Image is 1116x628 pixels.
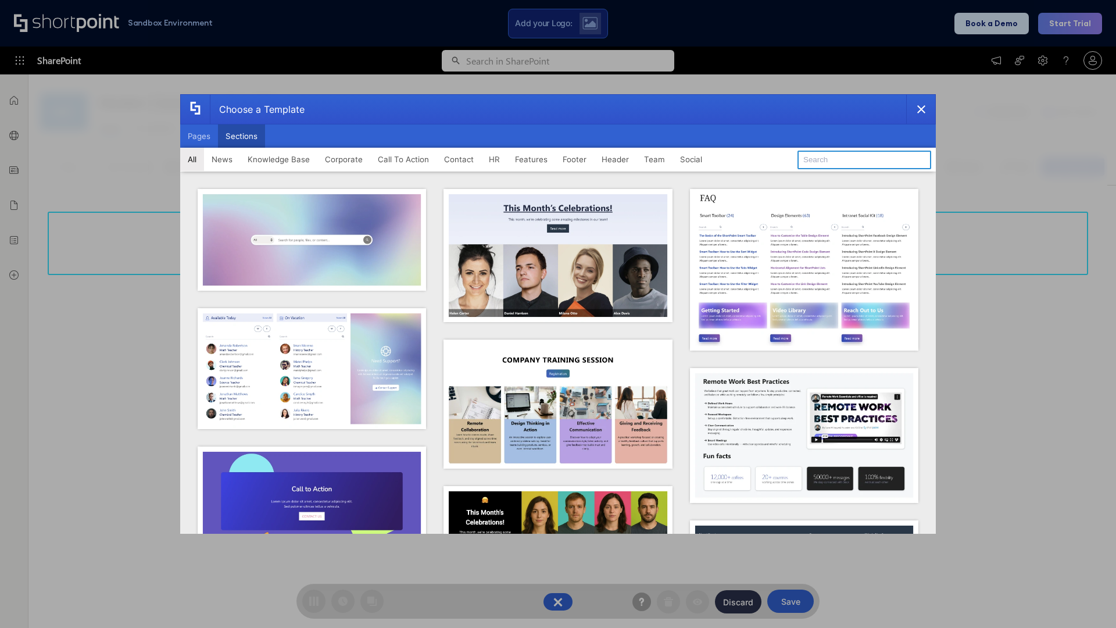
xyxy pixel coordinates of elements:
[218,124,265,148] button: Sections
[210,95,305,124] div: Choose a Template
[594,148,636,171] button: Header
[180,124,218,148] button: Pages
[240,148,317,171] button: Knowledge Base
[370,148,437,171] button: Call To Action
[907,493,1116,628] iframe: Chat Widget
[481,148,507,171] button: HR
[636,148,673,171] button: Team
[555,148,594,171] button: Footer
[180,148,204,171] button: All
[180,94,936,534] div: template selector
[673,148,710,171] button: Social
[797,151,931,169] input: Search
[437,148,481,171] button: Contact
[507,148,555,171] button: Features
[204,148,240,171] button: News
[317,148,370,171] button: Corporate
